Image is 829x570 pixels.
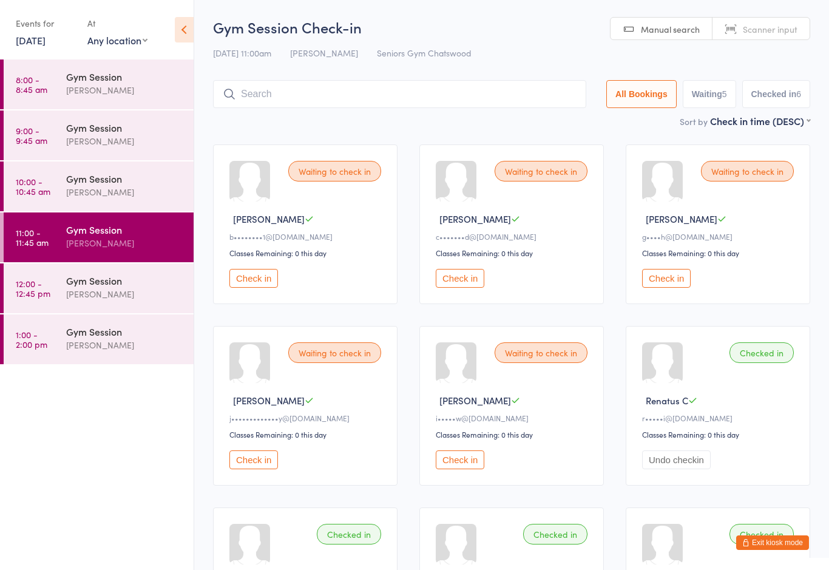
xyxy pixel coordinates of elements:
[16,33,46,47] a: [DATE]
[4,212,194,262] a: 11:00 -11:45 amGym Session[PERSON_NAME]
[642,450,711,469] button: Undo checkin
[213,80,586,108] input: Search
[66,185,183,199] div: [PERSON_NAME]
[87,13,147,33] div: At
[642,248,797,258] div: Classes Remaining: 0 this day
[642,269,691,288] button: Check in
[66,223,183,236] div: Gym Session
[233,212,305,225] span: [PERSON_NAME]
[742,80,811,108] button: Checked in6
[683,80,736,108] button: Waiting5
[66,325,183,338] div: Gym Session
[722,89,727,99] div: 5
[290,47,358,59] span: [PERSON_NAME]
[436,248,591,258] div: Classes Remaining: 0 this day
[523,524,587,545] div: Checked in
[439,394,511,407] span: [PERSON_NAME]
[66,121,183,134] div: Gym Session
[16,228,49,247] time: 11:00 - 11:45 am
[288,342,381,363] div: Waiting to check in
[229,269,278,288] button: Check in
[66,287,183,301] div: [PERSON_NAME]
[436,413,591,423] div: i•••••w@[DOMAIN_NAME]
[642,413,797,423] div: r•••••i@[DOMAIN_NAME]
[66,70,183,83] div: Gym Session
[729,342,794,363] div: Checked in
[213,17,810,37] h2: Gym Session Check-in
[436,231,591,242] div: c•••••••d@[DOMAIN_NAME]
[229,450,278,469] button: Check in
[495,161,587,182] div: Waiting to check in
[288,161,381,182] div: Waiting to check in
[66,83,183,97] div: [PERSON_NAME]
[736,535,809,550] button: Exit kiosk mode
[16,330,47,349] time: 1:00 - 2:00 pm
[233,394,305,407] span: [PERSON_NAME]
[87,33,147,47] div: Any location
[701,161,794,182] div: Waiting to check in
[377,47,472,59] span: Seniors Gym Chatswood
[16,75,47,94] time: 8:00 - 8:45 am
[606,80,677,108] button: All Bookings
[743,23,797,35] span: Scanner input
[710,114,810,127] div: Check in time (DESC)
[317,524,381,545] div: Checked in
[213,47,271,59] span: [DATE] 11:00am
[646,212,717,225] span: [PERSON_NAME]
[229,429,385,439] div: Classes Remaining: 0 this day
[4,59,194,109] a: 8:00 -8:45 amGym Session[PERSON_NAME]
[229,248,385,258] div: Classes Remaining: 0 this day
[796,89,801,99] div: 6
[4,161,194,211] a: 10:00 -10:45 amGym Session[PERSON_NAME]
[229,231,385,242] div: b••••••••1@[DOMAIN_NAME]
[16,13,75,33] div: Events for
[66,134,183,148] div: [PERSON_NAME]
[66,172,183,185] div: Gym Session
[495,342,587,363] div: Waiting to check in
[229,413,385,423] div: j•••••••••••••y@[DOMAIN_NAME]
[646,394,688,407] span: Renatus C
[16,279,50,298] time: 12:00 - 12:45 pm
[66,236,183,250] div: [PERSON_NAME]
[4,110,194,160] a: 9:00 -9:45 amGym Session[PERSON_NAME]
[729,524,794,545] div: Checked in
[16,177,50,196] time: 10:00 - 10:45 am
[4,263,194,313] a: 12:00 -12:45 pmGym Session[PERSON_NAME]
[641,23,700,35] span: Manual search
[66,338,183,352] div: [PERSON_NAME]
[66,274,183,287] div: Gym Session
[436,429,591,439] div: Classes Remaining: 0 this day
[680,115,708,127] label: Sort by
[16,126,47,145] time: 9:00 - 9:45 am
[439,212,511,225] span: [PERSON_NAME]
[436,450,484,469] button: Check in
[4,314,194,364] a: 1:00 -2:00 pmGym Session[PERSON_NAME]
[642,231,797,242] div: g••••h@[DOMAIN_NAME]
[642,429,797,439] div: Classes Remaining: 0 this day
[436,269,484,288] button: Check in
